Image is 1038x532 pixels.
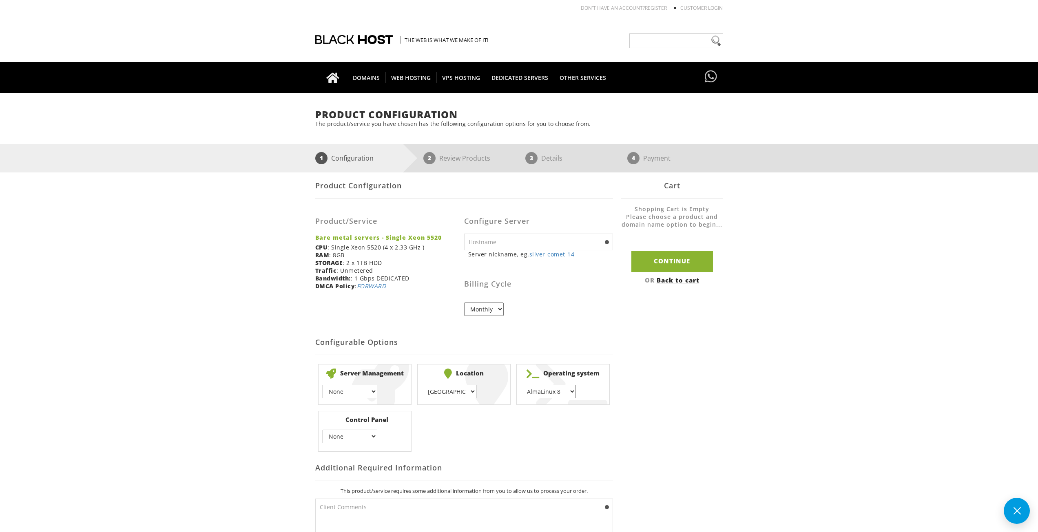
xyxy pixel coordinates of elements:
[464,217,613,225] h3: Configure Server
[621,172,723,199] div: Cart
[315,120,723,128] p: The product/service you have chosen has the following configuration options for you to choose from.
[657,276,699,284] a: Back to cart
[331,152,374,164] p: Configuration
[436,72,486,83] span: VPS HOSTING
[357,282,386,290] i: All abuse reports are forwarded
[323,415,407,424] b: Control Panel
[315,205,464,296] div: : Single Xeon 5520 (4 x 2.33 GHz ) : 8GB : 2 x 1TB HDD : Unmetered : 1 Gbps DEDICATED :
[315,172,613,199] div: Product Configuration
[323,369,407,379] b: Server Management
[703,62,719,92] a: Have questions?
[439,152,490,164] p: Review Products
[315,259,343,267] b: STORAGE
[621,276,723,284] div: OR
[486,72,554,83] span: DEDICATED SERVERS
[486,62,554,93] a: DEDICATED SERVERS
[400,36,488,44] span: The Web is what we make of it!
[541,152,562,164] p: Details
[422,385,476,398] select: } } } } }
[554,62,612,93] a: OTHER SERVICES
[645,4,667,11] a: REGISTER
[529,250,575,258] a: silver-comet-14
[436,62,486,93] a: VPS HOSTING
[680,4,723,11] a: Customer Login
[315,274,351,282] b: Bandwidth:
[464,234,613,250] input: Hostname
[323,430,377,443] select: } } } }
[347,72,386,83] span: DOMAINS
[315,243,328,251] b: CPU
[315,109,723,120] h1: Product Configuration
[315,487,613,494] p: This product/service requires some additional information from you to allow us to process your or...
[621,205,723,236] li: Shopping Cart is Empty Please choose a product and domain name option to begin...
[385,72,437,83] span: WEB HOSTING
[422,369,506,379] b: Location
[521,369,605,379] b: Operating system
[315,267,337,274] b: Traffic
[525,152,538,164] span: 3
[315,282,355,290] b: DMCA Policy
[318,62,347,93] a: Go to homepage
[315,234,458,241] strong: Bare metal servers - Single Xeon 5520
[643,152,671,164] p: Payment
[323,385,377,398] select: } } }
[357,282,386,290] a: FORWARD
[464,280,613,288] h3: Billing Cycle
[315,330,613,355] h2: Configurable Options
[385,62,437,93] a: WEB HOSTING
[315,251,330,259] b: RAM
[627,152,640,164] span: 4
[315,217,458,225] h3: Product/Service
[423,152,436,164] span: 2
[569,4,667,11] li: Don't have an account?
[629,33,723,48] input: Need help?
[554,72,612,83] span: OTHER SERVICES
[315,152,328,164] span: 1
[315,455,613,481] div: Additional Required Information
[347,62,386,93] a: DOMAINS
[631,251,713,272] input: Continue
[468,250,613,258] small: Server nickname, eg.
[521,385,575,398] select: } } } } } } } } } } } } } } } } } } } } }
